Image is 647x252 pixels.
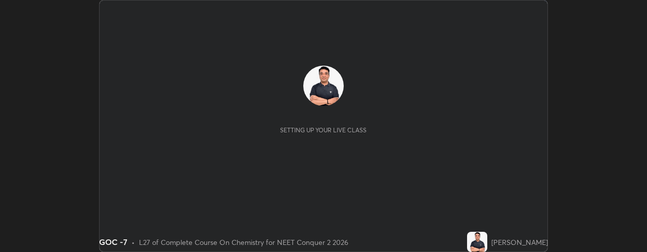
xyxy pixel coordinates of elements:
[467,232,487,252] img: cdd11cb0ff7c41cdbf678b0cfeb7474b.jpg
[280,126,366,134] div: Setting up your live class
[99,236,127,248] div: GOC -7
[491,237,548,247] div: [PERSON_NAME]
[303,66,344,106] img: cdd11cb0ff7c41cdbf678b0cfeb7474b.jpg
[139,237,348,247] div: L27 of Complete Course On Chemistry for NEET Conquer 2 2026
[131,237,135,247] div: •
